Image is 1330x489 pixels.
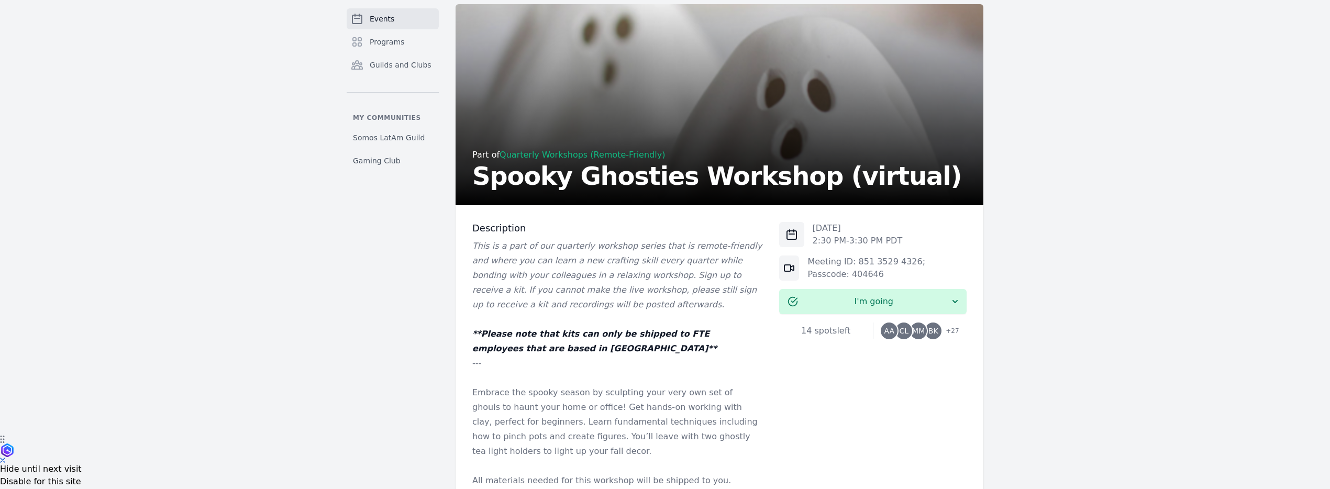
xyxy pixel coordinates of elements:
h3: Description [472,222,762,235]
span: CL [899,327,908,335]
button: I'm going [779,289,967,314]
a: Quarterly Workshops (Remote-Friendly) [500,150,665,160]
a: Meeting ID: 851 3529 4326; Passcode: 404646 [807,257,925,279]
span: + 27 [939,325,959,339]
a: Somos LatAm Guild [347,128,439,147]
a: Guilds and Clubs [347,54,439,75]
a: Gaming Club [347,151,439,170]
span: Gaming Club [353,155,401,166]
p: [DATE] [813,222,903,235]
p: Embrace the spooky season by sculpting your very own set of ghouls to haunt your home or office! ... [472,385,762,459]
span: Programs [370,37,404,47]
p: My communities [347,114,439,122]
div: Part of [472,149,961,161]
span: AA [884,327,894,335]
h2: Spooky Ghosties Workshop (virtual) [472,163,961,188]
nav: Sidebar [347,8,439,170]
span: Events [370,14,394,24]
span: MM [912,327,925,335]
p: --- [472,356,762,371]
span: Guilds and Clubs [370,60,431,70]
em: **Please note that kits can only be shipped to FTE employees that are based in [GEOGRAPHIC_DATA]** [472,329,717,353]
span: BK [928,327,938,335]
p: All materials needed for this workshop will be shipped to you. [472,473,762,488]
div: 14 spots left [779,325,873,337]
span: I'm going [798,295,950,308]
a: Programs [347,31,439,52]
em: This is a part of our quarterly workshop series that is remote-friendly and where you can learn a... [472,241,762,309]
span: Somos LatAm Guild [353,132,425,143]
p: 2:30 PM - 3:30 PM PDT [813,235,903,247]
a: Events [347,8,439,29]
